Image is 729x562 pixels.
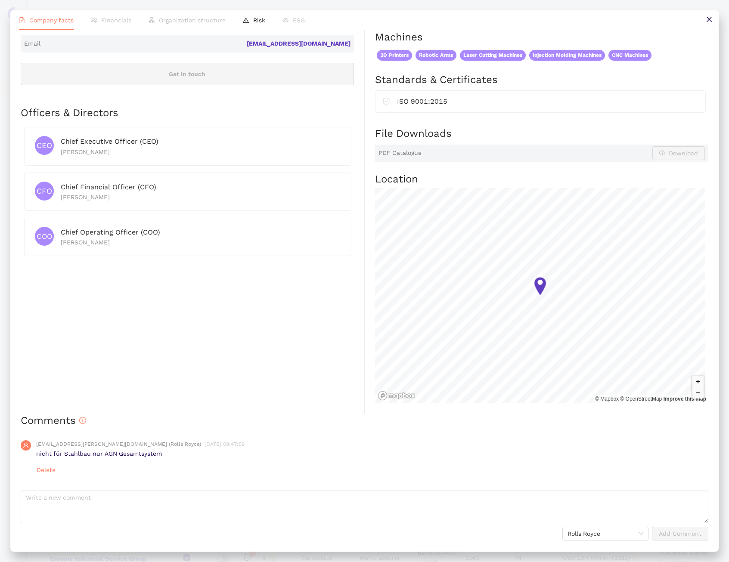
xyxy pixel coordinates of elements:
span: Injection Molding Machines [529,50,605,61]
span: Robotic Arms [416,50,456,61]
h2: Machines [375,30,708,45]
button: Zoom in [692,376,704,387]
h2: Comments [21,414,708,428]
button: close [699,10,719,30]
h2: Location [375,172,708,187]
span: Chief Executive Officer (CEO) [61,137,158,145]
span: Company facts [29,17,74,24]
span: Risk [253,17,265,24]
a: Mapbox logo [378,391,416,401]
span: info-circle [79,417,86,424]
span: Rolls Royce [568,527,643,540]
button: Delete [36,463,56,477]
span: Financials [101,17,131,24]
span: Chief Financial Officer (CFO) [61,183,156,191]
span: Laser Cutting Machines [460,50,526,61]
div: [PERSON_NAME] [61,192,341,202]
span: Delete [37,465,56,475]
span: PDF Catalogue [378,149,422,157]
div: [PERSON_NAME] [61,147,341,157]
span: eye [282,17,288,23]
div: [PERSON_NAME] [61,238,341,247]
span: ESG [293,17,305,24]
span: close [706,16,713,23]
span: apartment [149,17,155,23]
h2: File Downloads [375,127,708,141]
span: Organization structure [159,17,226,24]
span: warning [243,17,249,23]
h2: Officers & Directors [21,106,354,120]
span: [EMAIL_ADDRESS][PERSON_NAME][DOMAIN_NAME] (Rolls Royce) [36,440,205,448]
button: Zoom out [692,387,704,398]
span: CEO [37,136,52,155]
span: 3D Printers [377,50,412,61]
span: Email [24,40,40,48]
span: CFO [37,182,52,200]
span: user [23,442,29,448]
span: CNC Machines [608,50,651,61]
h2: Standards & Certificates [375,73,708,87]
button: Add Comment [652,527,708,540]
span: COO [37,227,52,245]
span: fund-view [91,17,97,23]
canvas: Map [375,188,705,403]
span: Chief Operating Officer (COO) [61,228,160,236]
span: safety-certificate [382,96,390,105]
span: [DATE] 08:47:59 [205,440,248,448]
div: ISO 9001:2015 [397,96,698,107]
p: nicht für Stahlbau nur AGN Gesamtsystem [36,450,708,458]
